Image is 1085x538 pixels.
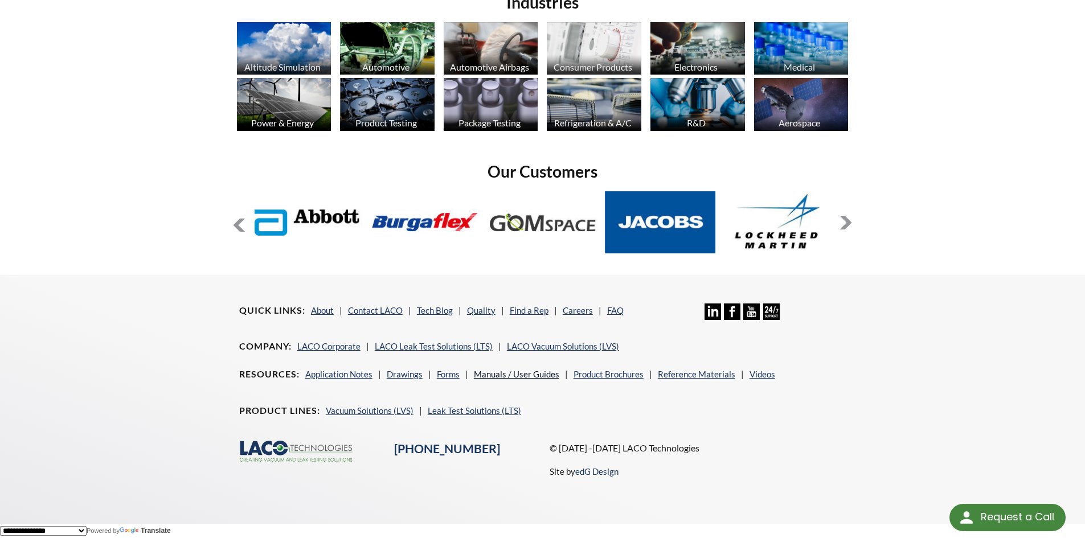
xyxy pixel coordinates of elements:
a: R&D [650,78,745,134]
a: Find a Rep [510,305,548,315]
a: Careers [563,305,593,315]
a: Consumer Products [547,22,641,78]
div: Aerospace [752,117,847,128]
div: Request a Call [949,504,1066,531]
h2: Our Customers [232,161,853,182]
p: © [DATE] -[DATE] LACO Technologies [550,441,846,455]
a: Translate [120,527,171,535]
img: Jacobs.jpg [605,191,716,253]
img: Burgaflex.jpg [370,191,481,253]
a: Drawings [387,369,423,379]
img: Artboard_1.jpg [754,78,849,131]
a: Automotive [340,22,435,78]
img: industry_ProductTesting_670x376.jpg [340,78,435,131]
a: Medical [754,22,849,78]
a: Aerospace [754,78,849,134]
img: industry_Medical_670x376.jpg [754,22,849,75]
img: industry_AltitudeSim_670x376.jpg [237,22,331,75]
div: Altitude Simulation [235,61,330,72]
a: Refrigeration & A/C [547,78,641,134]
a: Quality [467,305,496,315]
div: Medical [752,61,847,72]
div: Product Testing [338,117,433,128]
a: Electronics [650,22,745,78]
a: FAQ [607,305,624,315]
a: Power & Energy [237,78,331,134]
a: Contact LACO [348,305,403,315]
h4: Company [239,340,292,352]
a: Product Brochures [574,369,644,379]
h4: Resources [239,368,300,380]
a: Reference Materials [658,369,735,379]
a: Forms [437,369,460,379]
div: Package Testing [442,117,537,128]
div: R&D [649,117,744,128]
div: Electronics [649,61,744,72]
a: Tech Blog [417,305,453,315]
img: industry_Electronics_670x376.jpg [650,22,745,75]
a: Altitude Simulation [237,22,331,78]
a: Product Testing [340,78,435,134]
img: industry_Auto-Airbag_670x376.jpg [444,22,538,75]
div: Refrigeration & A/C [545,117,640,128]
img: Google Translate [120,527,141,535]
a: LACO Leak Test Solutions (LTS) [375,341,493,351]
div: Request a Call [981,504,1054,530]
div: Consumer Products [545,61,640,72]
img: industry_Power-2_670x376.jpg [237,78,331,131]
img: industry_Package_670x376.jpg [444,78,538,131]
img: industry_HVAC_670x376.jpg [547,78,641,131]
h4: Quick Links [239,305,305,317]
div: Power & Energy [235,117,330,128]
a: [PHONE_NUMBER] [394,441,500,456]
a: Vacuum Solutions (LVS) [326,405,413,416]
a: Automotive Airbags [444,22,538,78]
img: industry_Consumer_670x376.jpg [547,22,641,75]
div: Automotive Airbags [442,61,537,72]
img: round button [957,508,976,527]
h4: Product Lines [239,405,320,417]
p: Site by [550,465,619,478]
img: GOM-Space.jpg [487,191,598,253]
a: edG Design [575,466,619,477]
a: Manuals / User Guides [474,369,559,379]
a: About [311,305,334,315]
a: 24/7 Support [763,311,780,322]
div: Automotive [338,61,433,72]
a: Videos [750,369,775,379]
img: industry_Automotive_670x376.jpg [340,22,435,75]
img: 24/7 Support Icon [763,303,780,320]
a: LACO Corporate [297,341,361,351]
a: Application Notes [305,369,372,379]
a: Leak Test Solutions (LTS) [428,405,521,416]
img: Lockheed-Martin.jpg [723,191,834,253]
img: Abbott-Labs.jpg [252,191,363,253]
img: industry_R_D_670x376.jpg [650,78,745,131]
a: Package Testing [444,78,538,134]
a: LACO Vacuum Solutions (LVS) [507,341,619,351]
